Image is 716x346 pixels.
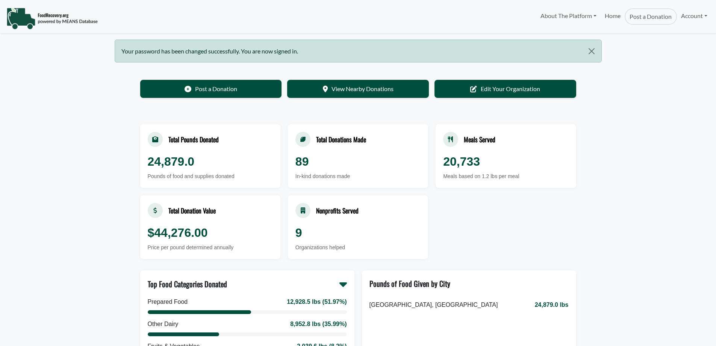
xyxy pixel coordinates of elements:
[443,152,568,171] div: 20,733
[625,8,677,25] a: Post a Donation
[148,244,273,251] div: Price per pound determined annually
[115,40,602,62] div: Your password has been changed successfully. You are now signed in.
[287,297,347,306] div: 12,928.5 lbs (51.97%)
[434,80,576,98] a: Edit Your Organization
[148,172,273,180] div: Pounds of food and supplies donated
[168,134,219,144] div: Total Pounds Donated
[290,320,347,329] div: 8,952.8 lbs (35.99%)
[677,8,711,23] a: Account
[6,7,98,30] img: NavigationLogo_FoodRecovery-91c16205cd0af1ed486a0f1a7774a6544ea792ac00100771e7dd3ec7c0e58e41.png
[148,320,179,329] div: Other Dairy
[295,172,421,180] div: In-kind donations made
[148,297,188,306] div: Prepared Food
[316,134,366,144] div: Total Donations Made
[148,152,273,171] div: 24,879.0
[316,206,359,215] div: Nonprofits Served
[168,206,216,215] div: Total Donation Value
[148,224,273,242] div: $44,276.00
[295,152,421,171] div: 89
[536,8,600,23] a: About The Platform
[140,80,282,98] a: Post a Donation
[369,278,450,289] div: Pounds of Food Given by City
[148,278,227,290] div: Top Food Categories Donated
[295,244,421,251] div: Organizations helped
[601,8,625,25] a: Home
[464,134,495,144] div: Meals Served
[369,300,498,309] span: [GEOGRAPHIC_DATA], [GEOGRAPHIC_DATA]
[582,40,601,62] button: Close
[443,172,568,180] div: Meals based on 1.2 lbs per meal
[295,224,421,242] div: 9
[535,300,569,309] span: 24,879.0 lbs
[287,80,429,98] a: View Nearby Donations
